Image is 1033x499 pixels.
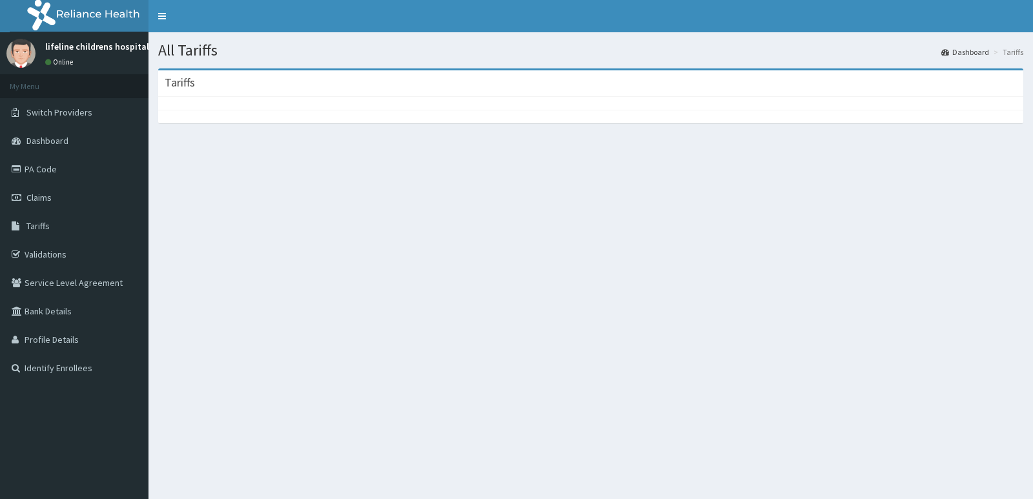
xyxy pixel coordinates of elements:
[45,57,76,66] a: Online
[26,192,52,203] span: Claims
[45,42,149,51] p: lifeline childrens hospital
[26,135,68,147] span: Dashboard
[941,46,989,57] a: Dashboard
[6,39,36,68] img: User Image
[990,46,1023,57] li: Tariffs
[26,107,92,118] span: Switch Providers
[158,42,1023,59] h1: All Tariffs
[165,77,195,88] h3: Tariffs
[26,220,50,232] span: Tariffs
